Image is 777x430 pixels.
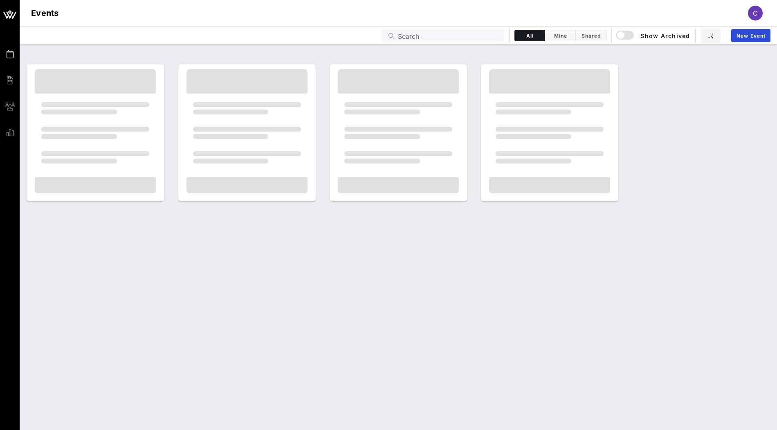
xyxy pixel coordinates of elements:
a: New Event [731,29,770,42]
h1: Events [31,7,59,20]
span: Shared [581,33,601,39]
button: Mine [545,30,576,41]
button: Shared [576,30,606,41]
div: C [748,6,763,20]
button: Show Archived [617,28,690,43]
span: Mine [550,33,570,39]
span: Show Archived [617,31,690,40]
button: All [514,30,545,41]
span: C [753,9,758,17]
span: All [520,33,540,39]
span: New Event [736,33,766,39]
